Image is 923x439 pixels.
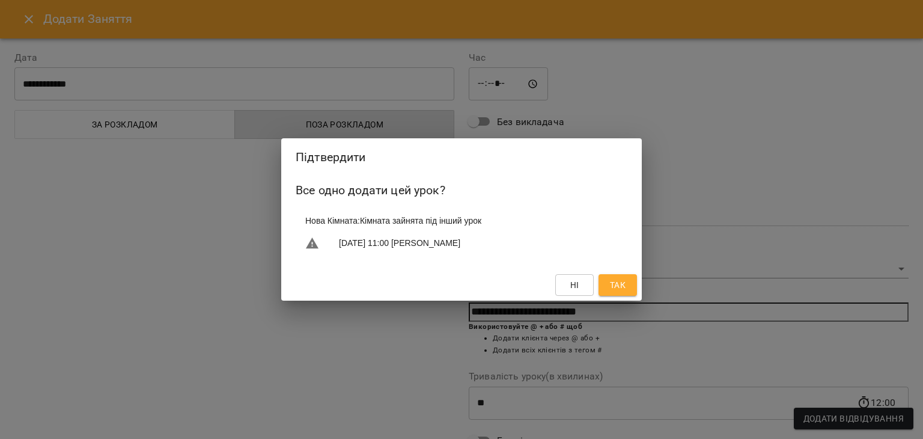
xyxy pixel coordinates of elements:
li: Нова Кімната : Кімната зайнята під інший урок [296,210,627,232]
h2: Підтвердити [296,148,627,167]
li: [DATE] 11:00 [PERSON_NAME] [296,232,627,256]
span: Ні [570,278,579,292]
h6: Все одно додати цей урок? [296,181,627,200]
button: Ні [555,274,594,296]
span: Так [610,278,626,292]
button: Так [599,274,637,296]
